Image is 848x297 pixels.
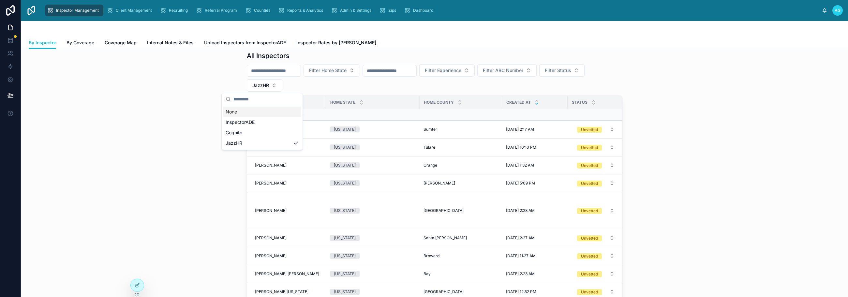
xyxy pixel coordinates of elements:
[296,37,376,50] a: Inspector Rates by [PERSON_NAME]
[506,145,536,150] span: [DATE] 10:10 PM
[506,271,535,276] span: [DATE] 2:23 AM
[255,181,287,186] span: [PERSON_NAME]
[204,37,286,50] a: Upload Inspectors from InspectorADE
[572,232,620,244] a: Select Button
[29,39,56,46] span: By Inspector
[255,289,322,294] a: [PERSON_NAME][US_STATE]
[424,208,498,213] a: [GEOGRAPHIC_DATA]
[255,181,322,186] a: [PERSON_NAME]
[42,3,822,18] div: scrollable content
[506,127,564,132] a: [DATE] 2:17 AM
[506,289,564,294] a: [DATE] 12:52 PM
[424,235,498,241] a: Santa [PERSON_NAME]
[572,159,620,171] button: Select Button
[334,144,356,150] div: [US_STATE]
[330,253,416,259] a: [US_STATE]
[572,159,620,171] a: Select Button
[572,100,588,105] span: Status
[581,127,598,133] div: Unvetted
[506,235,564,241] a: [DATE] 2:27 AM
[424,235,467,241] span: Santa [PERSON_NAME]
[572,204,620,217] a: Select Button
[506,253,564,259] a: [DATE] 11:27 AM
[147,39,194,46] span: Internal Notes & Files
[309,67,347,74] span: Filter Home State
[255,208,287,213] span: [PERSON_NAME]
[477,64,537,77] button: Select Button
[572,141,620,153] button: Select Button
[581,163,598,169] div: Unvetted
[581,145,598,151] div: Unvetted
[247,79,282,92] button: Select Button
[330,162,416,168] a: [US_STATE]
[506,271,564,276] a: [DATE] 2:23 AM
[424,271,431,276] span: Bay
[572,232,620,244] button: Select Button
[424,163,437,168] span: Orange
[67,39,94,46] span: By Coverage
[26,5,37,16] img: App logo
[835,8,841,13] span: AG
[572,123,620,136] a: Select Button
[424,145,435,150] span: Tulare
[255,235,287,241] span: [PERSON_NAME]
[222,105,303,150] div: Suggestions
[581,289,598,295] div: Unvetted
[506,127,534,132] span: [DATE] 2:17 AM
[424,289,464,294] span: [GEOGRAPHIC_DATA]
[255,253,322,259] a: [PERSON_NAME]
[194,5,242,16] a: Referral Program
[572,268,620,280] button: Select Button
[572,177,620,189] a: Select Button
[252,82,269,89] span: JazzHR
[276,5,328,16] a: Reports & Analytics
[204,39,286,46] span: Upload Inspectors from InspectorADE
[506,208,564,213] a: [DATE] 2:28 AM
[483,67,523,74] span: Filter ABC Number
[330,289,416,295] a: [US_STATE]
[329,5,376,16] a: Admin & Settings
[67,37,94,50] a: By Coverage
[424,145,498,150] a: Tulare
[545,67,571,74] span: Filter Status
[419,64,475,77] button: Select Button
[223,138,301,148] div: JazzHR
[255,235,322,241] a: [PERSON_NAME]
[572,141,620,154] a: Select Button
[388,8,396,13] span: Zips
[572,250,620,262] button: Select Button
[255,271,319,276] span: [PERSON_NAME] [PERSON_NAME]
[296,39,376,46] span: Inspector Rates by [PERSON_NAME]
[105,39,137,46] span: Coverage Map
[334,162,356,168] div: [US_STATE]
[506,163,534,168] span: [DATE] 1:32 AM
[340,8,371,13] span: Admin & Settings
[424,127,437,132] span: Sumter
[287,8,323,13] span: Reports & Analytics
[330,208,416,214] a: [US_STATE]
[581,181,598,186] div: Unvetted
[223,117,301,127] div: InspectorADE
[539,64,585,77] button: Select Button
[402,5,438,16] a: Dashboard
[424,181,498,186] a: [PERSON_NAME]
[424,253,439,259] span: Broward
[572,250,620,262] a: Select Button
[116,8,152,13] span: Client Management
[506,145,564,150] a: [DATE] 10:10 PM
[255,163,322,168] a: [PERSON_NAME]
[334,271,356,277] div: [US_STATE]
[330,180,416,186] a: [US_STATE]
[223,127,301,138] div: Cognito
[205,8,237,13] span: Referral Program
[158,5,192,16] a: Recruiting
[330,235,416,241] a: [US_STATE]
[413,8,433,13] span: Dashboard
[506,100,531,105] span: Created at
[581,253,598,259] div: Unvetted
[255,208,322,213] a: [PERSON_NAME]
[105,5,156,16] a: Client Management
[424,127,498,132] a: Sumter
[581,208,598,214] div: Unvetted
[334,253,356,259] div: [US_STATE]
